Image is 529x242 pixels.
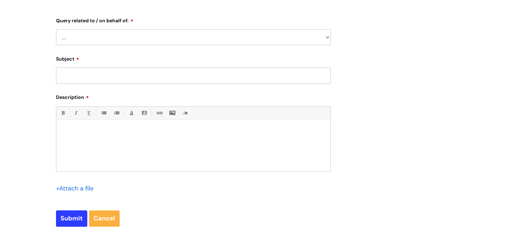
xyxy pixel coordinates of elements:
[56,210,87,226] input: Submit
[99,109,108,117] a: • Unordered List (Ctrl-Shift-7)
[56,54,331,62] label: Subject
[58,109,67,117] a: Bold (Ctrl-B)
[71,109,80,117] a: Italic (Ctrl-I)
[112,109,121,117] a: 1. Ordered List (Ctrl-Shift-8)
[127,109,136,117] a: Font Color
[56,15,331,24] label: Query related to / on behalf of:
[181,109,189,117] a: Remove formatting (Ctrl-\)
[56,183,98,194] div: Attach a file
[155,109,163,117] a: Link
[168,109,176,117] a: Insert Image...
[84,109,93,117] a: Underline(Ctrl-U)
[56,92,331,100] label: Description
[89,210,120,226] a: Cancel
[140,109,149,117] a: Back Color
